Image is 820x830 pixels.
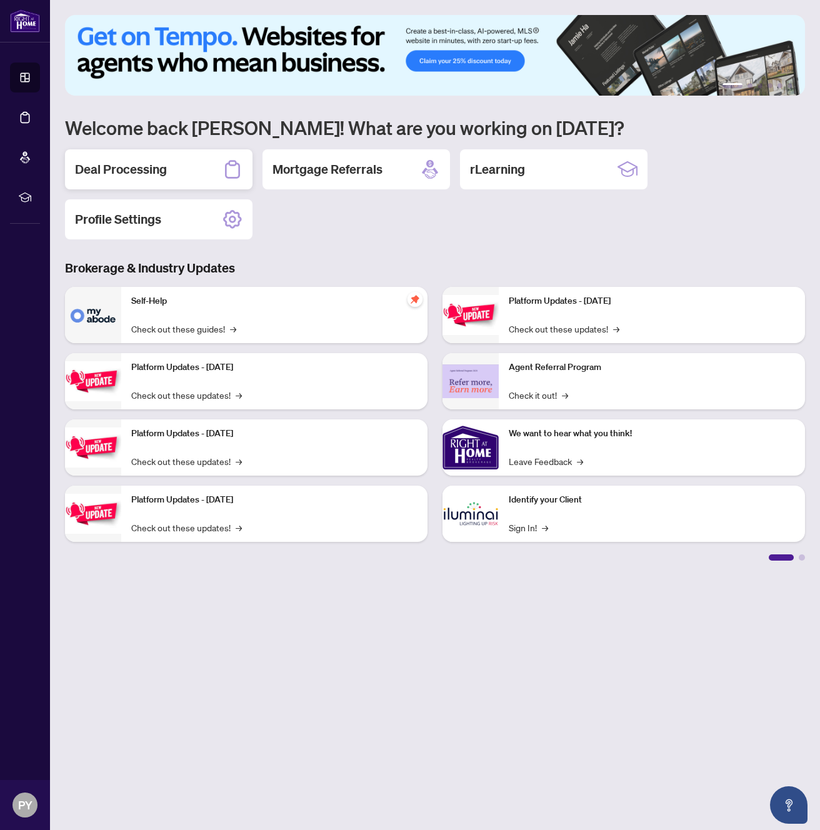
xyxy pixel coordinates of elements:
[509,427,795,441] p: We want to hear what you think!
[509,361,795,374] p: Agent Referral Program
[10,9,40,32] img: logo
[65,15,805,96] img: Slide 0
[65,116,805,139] h1: Welcome back [PERSON_NAME]! What are you working on [DATE]?
[757,83,762,88] button: 3
[747,83,752,88] button: 2
[65,494,121,533] img: Platform Updates - July 8, 2025
[770,786,807,824] button: Open asap
[65,361,121,401] img: Platform Updates - September 16, 2025
[407,292,422,307] span: pushpin
[236,388,242,402] span: →
[562,388,568,402] span: →
[131,361,417,374] p: Platform Updates - [DATE]
[509,294,795,308] p: Platform Updates - [DATE]
[613,322,619,336] span: →
[767,83,772,88] button: 4
[470,161,525,178] h2: rLearning
[442,486,499,542] img: Identify your Client
[787,83,792,88] button: 6
[236,454,242,468] span: →
[509,388,568,402] a: Check it out!→
[230,322,236,336] span: →
[131,493,417,507] p: Platform Updates - [DATE]
[442,295,499,334] img: Platform Updates - June 23, 2025
[131,521,242,534] a: Check out these updates!→
[18,796,32,814] span: PY
[722,83,742,88] button: 1
[442,364,499,399] img: Agent Referral Program
[509,322,619,336] a: Check out these updates!→
[65,287,121,343] img: Self-Help
[777,83,782,88] button: 5
[509,493,795,507] p: Identify your Client
[272,161,382,178] h2: Mortgage Referrals
[509,521,548,534] a: Sign In!→
[131,427,417,441] p: Platform Updates - [DATE]
[131,322,236,336] a: Check out these guides!→
[509,454,583,468] a: Leave Feedback→
[131,454,242,468] a: Check out these updates!→
[577,454,583,468] span: →
[131,388,242,402] a: Check out these updates!→
[75,161,167,178] h2: Deal Processing
[542,521,548,534] span: →
[236,521,242,534] span: →
[65,427,121,467] img: Platform Updates - July 21, 2025
[131,294,417,308] p: Self-Help
[75,211,161,228] h2: Profile Settings
[65,259,805,277] h3: Brokerage & Industry Updates
[442,419,499,476] img: We want to hear what you think!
